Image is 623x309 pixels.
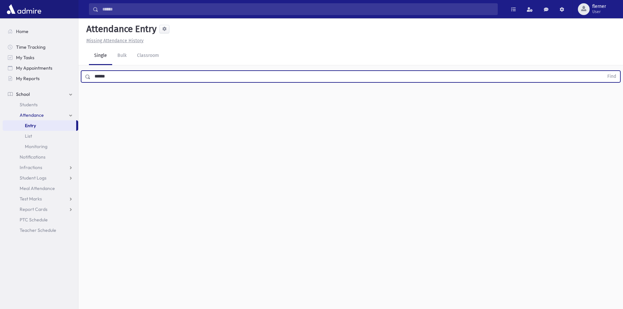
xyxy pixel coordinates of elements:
a: Test Marks [3,194,78,204]
span: Teacher Schedule [20,227,56,233]
a: List [3,131,78,141]
a: Entry [3,120,76,131]
a: PTC Schedule [3,215,78,225]
input: Search [98,3,497,15]
span: PTC Schedule [20,217,48,223]
span: Entry [25,123,36,129]
span: Monitoring [25,144,47,149]
a: Attendance [3,110,78,120]
span: User [592,9,606,14]
a: Monitoring [3,141,78,152]
a: Student Logs [3,173,78,183]
button: Find [603,71,620,82]
a: Home [3,26,78,37]
span: My Appointments [16,65,52,71]
a: Teacher Schedule [3,225,78,235]
span: My Tasks [16,55,34,60]
span: Student Logs [20,175,46,181]
u: Missing Attendance History [86,38,144,43]
span: flerner [592,4,606,9]
span: My Reports [16,76,40,81]
a: Meal Attendance [3,183,78,194]
a: Time Tracking [3,42,78,52]
a: Classroom [132,47,164,65]
span: List [25,133,32,139]
span: Notifications [20,154,45,160]
a: My Appointments [3,63,78,73]
a: Single [89,47,112,65]
a: Notifications [3,152,78,162]
a: School [3,89,78,99]
a: Infractions [3,162,78,173]
span: Time Tracking [16,44,45,50]
span: Meal Attendance [20,185,55,191]
a: My Reports [3,73,78,84]
a: Bulk [112,47,132,65]
span: Infractions [20,164,42,170]
img: AdmirePro [5,3,43,16]
span: Students [20,102,38,108]
span: Report Cards [20,206,47,212]
span: School [16,91,30,97]
a: My Tasks [3,52,78,63]
span: Home [16,28,28,34]
a: Missing Attendance History [84,38,144,43]
a: Report Cards [3,204,78,215]
span: Test Marks [20,196,42,202]
a: Students [3,99,78,110]
span: Attendance [20,112,44,118]
h5: Attendance Entry [84,24,157,35]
